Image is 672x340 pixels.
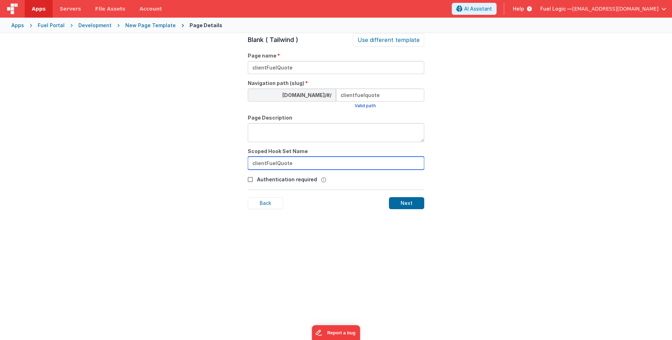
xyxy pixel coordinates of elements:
span: Scoped Hook Set Name [248,148,308,155]
div: Fuel Portal [38,22,65,29]
span: Page Description [248,114,292,121]
div: Valid path [355,103,376,109]
input: Page Name [248,61,424,74]
span: AI Assistant [464,5,492,12]
span: Servers [60,5,81,12]
span: Help [513,5,524,12]
div: Page Details [190,22,222,29]
div: Next [389,197,424,209]
button: AI Assistant [452,3,497,15]
input: navigation slug [336,89,424,102]
button: Fuel Logic — [EMAIL_ADDRESS][DOMAIN_NAME] [540,5,666,12]
div: Apps [11,22,24,29]
span: Apps [32,5,46,12]
iframe: Marker.io feedback button [312,325,360,340]
div: New Page Template [125,22,176,29]
span: [EMAIL_ADDRESS][DOMAIN_NAME] [572,5,659,12]
h1: Blank ( Tailwind ) [248,35,298,45]
p: Authentication required [257,176,317,183]
div: Development [78,22,112,29]
div: Use different template [353,33,424,47]
div: Back [248,197,283,209]
span: File Assets [95,5,126,12]
span: Fuel Logic — [540,5,572,12]
span: Page name [248,52,276,59]
span: Navigation path (slug) [248,80,304,87]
